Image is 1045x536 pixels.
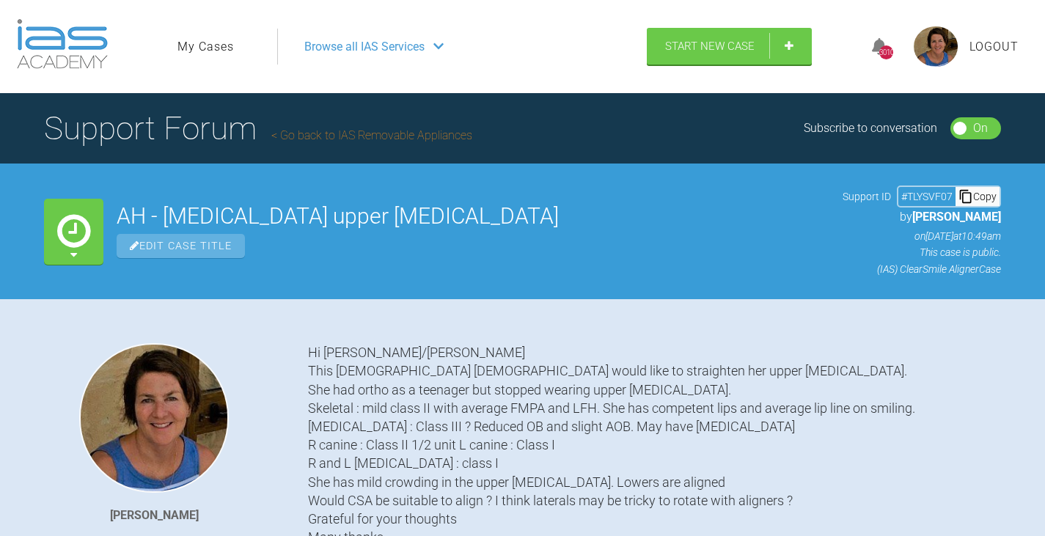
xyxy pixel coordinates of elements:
[177,37,234,56] a: My Cases
[956,187,1000,206] div: Copy
[17,19,108,69] img: logo-light.3e3ef733.png
[843,244,1001,260] p: This case is public.
[912,210,1001,224] span: [PERSON_NAME]
[110,506,199,525] div: [PERSON_NAME]
[914,26,958,67] img: profile.png
[843,208,1001,227] p: by
[804,119,937,138] div: Subscribe to conversation
[79,343,229,493] img: Margaret De Verteuil
[879,45,893,59] div: 3010
[973,119,988,138] div: On
[898,188,956,205] div: # TLYSVF07
[843,188,891,205] span: Support ID
[969,37,1019,56] a: Logout
[843,228,1001,244] p: on [DATE] at 10:49am
[117,234,245,258] span: Edit Case Title
[304,37,425,56] span: Browse all IAS Services
[117,205,829,227] h2: AH - [MEDICAL_DATA] upper [MEDICAL_DATA]
[843,261,1001,277] p: (IAS) ClearSmile Aligner Case
[647,28,812,65] a: Start New Case
[665,40,755,53] span: Start New Case
[44,103,472,154] h1: Support Forum
[271,128,472,142] a: Go back to IAS Removable Appliances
